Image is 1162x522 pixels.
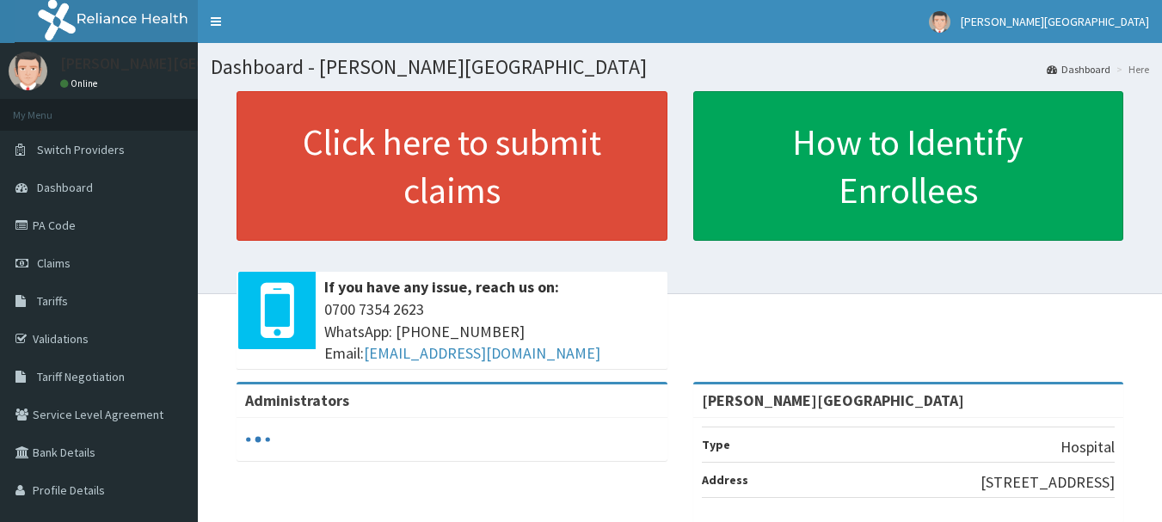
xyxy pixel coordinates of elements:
img: User Image [9,52,47,90]
p: Hospital [1061,436,1115,458]
span: Switch Providers [37,142,125,157]
b: Address [702,472,748,488]
a: Click here to submit claims [237,91,667,241]
span: Dashboard [37,180,93,195]
span: Claims [37,255,71,271]
span: Tariff Negotiation [37,369,125,384]
a: Dashboard [1047,62,1110,77]
img: User Image [929,11,950,33]
a: [EMAIL_ADDRESS][DOMAIN_NAME] [364,343,600,363]
b: Type [702,437,730,452]
span: [PERSON_NAME][GEOGRAPHIC_DATA] [961,14,1149,29]
p: [PERSON_NAME][GEOGRAPHIC_DATA] [60,56,315,71]
li: Here [1112,62,1149,77]
h1: Dashboard - [PERSON_NAME][GEOGRAPHIC_DATA] [211,56,1149,78]
b: Administrators [245,390,349,410]
strong: [PERSON_NAME][GEOGRAPHIC_DATA] [702,390,964,410]
b: If you have any issue, reach us on: [324,277,559,297]
p: [STREET_ADDRESS] [981,471,1115,494]
svg: audio-loading [245,427,271,452]
span: Tariffs [37,293,68,309]
span: 0700 7354 2623 WhatsApp: [PHONE_NUMBER] Email: [324,298,659,365]
a: How to Identify Enrollees [693,91,1124,241]
a: Online [60,77,101,89]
